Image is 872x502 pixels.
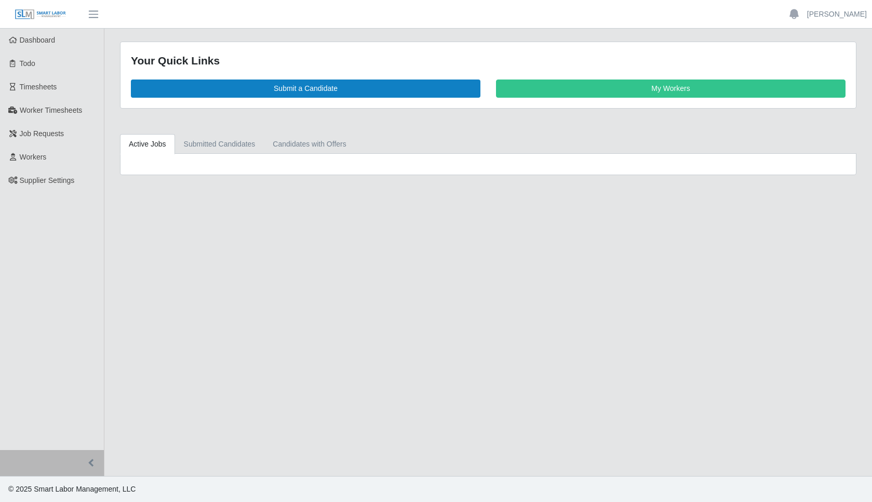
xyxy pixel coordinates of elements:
[20,59,35,68] span: Todo
[8,485,136,493] span: © 2025 Smart Labor Management, LLC
[807,9,867,20] a: [PERSON_NAME]
[131,80,480,98] a: Submit a Candidate
[264,134,355,154] a: Candidates with Offers
[20,36,56,44] span: Dashboard
[20,106,82,114] span: Worker Timesheets
[120,134,175,154] a: Active Jobs
[496,80,846,98] a: My Workers
[20,153,47,161] span: Workers
[175,134,264,154] a: Submitted Candidates
[20,129,64,138] span: Job Requests
[20,176,75,184] span: Supplier Settings
[131,52,846,69] div: Your Quick Links
[20,83,57,91] span: Timesheets
[15,9,66,20] img: SLM Logo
